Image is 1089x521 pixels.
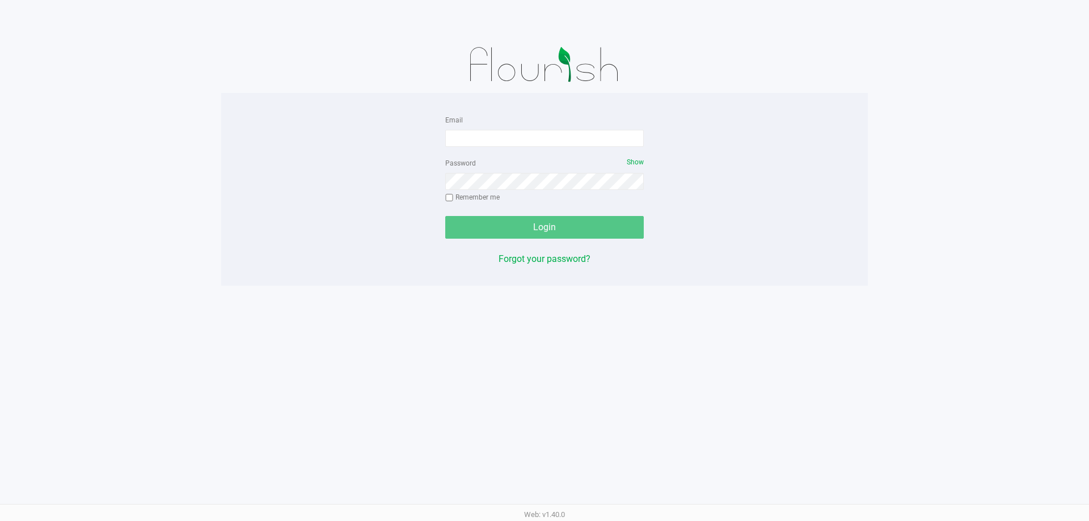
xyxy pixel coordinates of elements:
button: Forgot your password? [499,252,590,266]
label: Remember me [445,192,500,202]
span: Show [627,158,644,166]
label: Email [445,115,463,125]
label: Password [445,158,476,168]
span: Web: v1.40.0 [524,510,565,519]
input: Remember me [445,194,453,202]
